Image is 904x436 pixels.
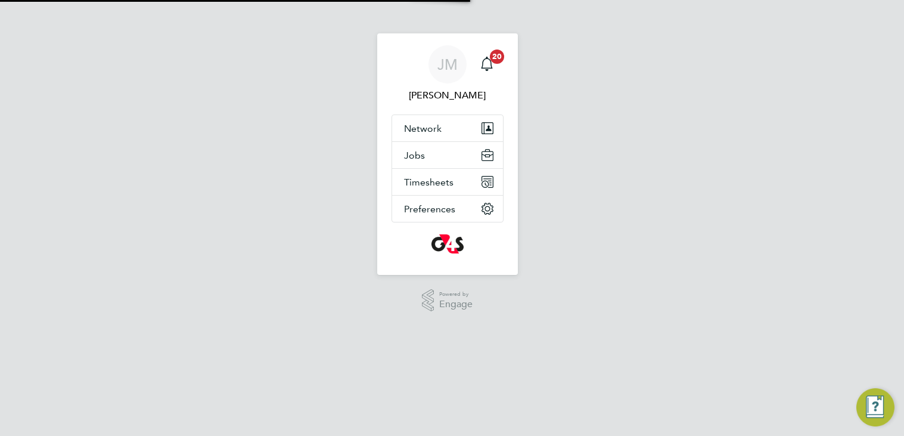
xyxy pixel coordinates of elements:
span: Engage [439,299,473,310]
span: JM [437,57,458,72]
span: Preferences [404,203,455,215]
a: Powered byEngage [422,289,473,312]
button: Jobs [392,142,503,168]
button: Network [392,115,503,141]
img: g4s-logo-retina.png [431,234,464,253]
span: Jodie Massingham [392,88,504,103]
span: Timesheets [404,177,453,188]
span: Network [404,123,442,134]
a: Go to home page [392,234,504,253]
button: Preferences [392,196,503,222]
a: 20 [475,45,499,84]
a: JM[PERSON_NAME] [392,45,504,103]
span: Powered by [439,289,473,299]
button: Engage Resource Center [856,388,894,426]
button: Timesheets [392,169,503,195]
span: Jobs [404,150,425,161]
span: 20 [490,50,504,64]
nav: Main navigation [377,33,518,275]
